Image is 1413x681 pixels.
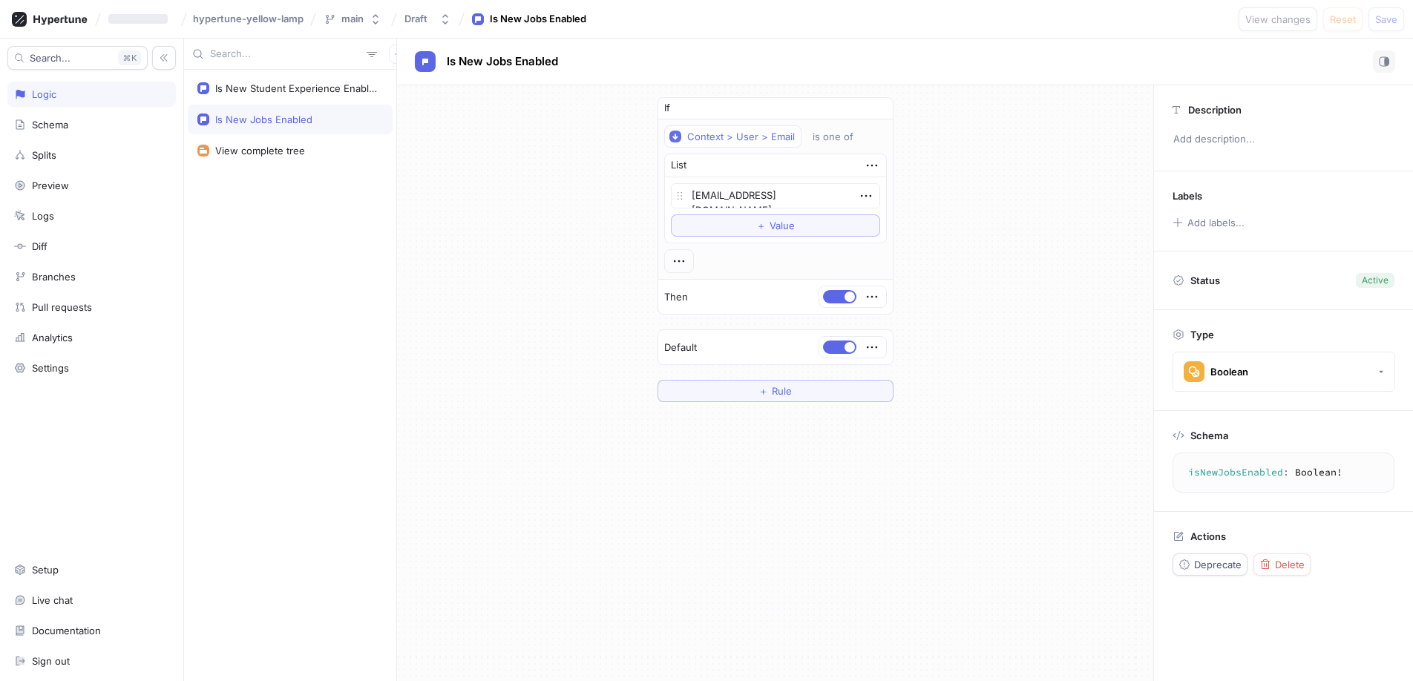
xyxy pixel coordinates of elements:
button: Search...K [7,46,148,70]
div: Is New Jobs Enabled [215,113,312,125]
div: Is New Student Experience Enabled [215,82,377,94]
p: Add description... [1167,127,1400,152]
span: Rule [772,386,792,395]
div: Diff [32,240,47,252]
a: Documentation [7,618,176,643]
div: Draft [404,13,427,25]
button: Context > User > Email [664,125,801,148]
p: Type [1190,329,1214,340]
div: Pull requests [32,301,92,313]
p: Schema [1190,430,1228,441]
p: Labels [1173,190,1202,202]
div: K [118,50,141,65]
input: Search... [210,47,361,62]
button: Add labels... [1167,213,1249,232]
p: Actions [1190,530,1226,542]
span: ＋ [758,386,768,395]
span: Reset [1330,15,1356,24]
span: hypertune-yellow-lamp [193,13,304,24]
div: Setup [32,564,59,576]
div: Analytics [32,332,73,343]
button: ＋Rule [658,380,894,402]
p: Status [1190,270,1220,291]
span: ＋ [756,221,766,230]
div: is one of [813,131,853,143]
button: Boolean [1173,352,1395,392]
span: Save [1375,15,1397,24]
div: Settings [32,362,69,374]
button: Draft [399,7,457,31]
p: Description [1188,104,1242,116]
button: View changes [1239,7,1317,31]
div: Logs [32,210,54,222]
div: Boolean [1210,366,1248,378]
button: is one of [806,125,875,148]
button: ＋Value [671,214,880,237]
div: View complete tree [215,145,305,157]
div: main [341,13,364,25]
div: Schema [32,119,68,131]
span: ‌ [108,14,168,24]
div: List [671,158,686,173]
button: Delete [1253,553,1311,576]
button: Deprecate [1173,553,1248,576]
div: Active [1362,274,1389,287]
textarea: [EMAIL_ADDRESS][DOMAIN_NAME] [671,183,880,208]
span: View changes [1245,15,1311,24]
button: Save [1368,7,1404,31]
div: Preview [32,180,69,191]
div: Live chat [32,594,73,606]
p: If [664,101,670,116]
div: Sign out [32,655,70,667]
button: ‌ [102,7,180,31]
div: Is New Jobs Enabled [490,12,586,27]
div: Context > User > Email [687,131,795,143]
div: Documentation [32,625,101,636]
span: Search... [30,53,71,62]
button: main [318,7,387,31]
span: Is New Jobs Enabled [447,56,558,68]
span: Delete [1275,560,1305,569]
button: Reset [1323,7,1363,31]
div: Logic [32,88,56,100]
div: Branches [32,271,76,283]
span: Value [770,221,795,230]
div: Splits [32,149,56,161]
span: Deprecate [1194,560,1242,569]
textarea: isNewJobsEnabled: Boolean! [1179,459,1388,486]
p: Default [664,340,697,355]
p: Then [664,290,688,305]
